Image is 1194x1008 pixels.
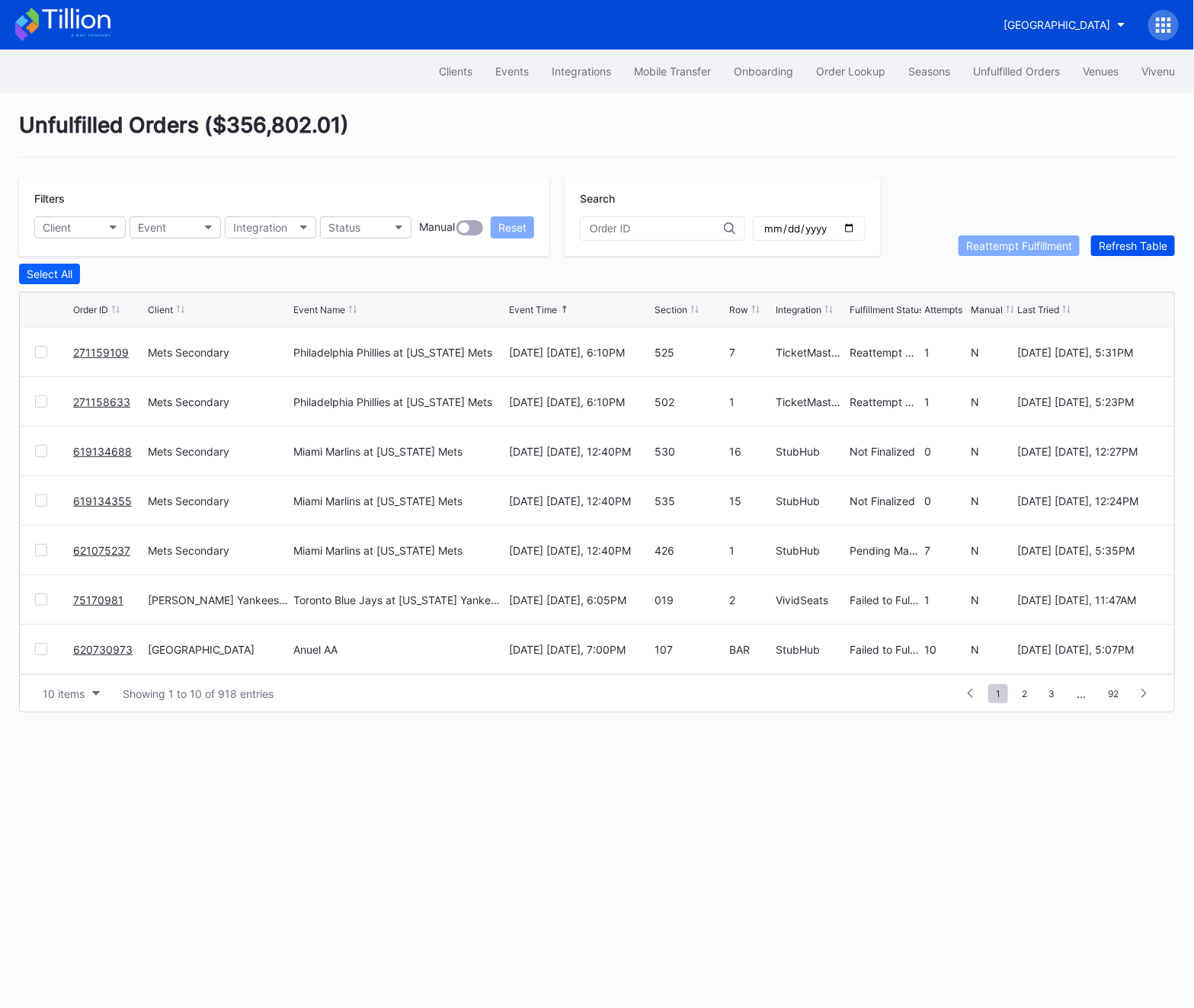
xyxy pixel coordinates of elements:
div: Vivenu [1141,65,1175,78]
div: Fulfillment Status [850,304,924,315]
div: 15 [729,494,772,507]
div: Reattempt Fulfillment [850,346,921,359]
div: Event Time [509,304,557,315]
div: Clients [439,65,472,78]
div: Mets Secondary [148,346,290,359]
a: Seasons [897,57,962,85]
div: Order ID [73,304,108,315]
div: Event Name [293,304,345,315]
div: BAR [729,643,772,656]
div: 1 [925,346,968,359]
button: Integrations [540,57,623,85]
div: 426 [655,544,725,557]
div: [DATE] [DATE], 7:00PM [509,643,651,656]
div: Pending Manual [850,544,921,557]
div: Anuel AA [293,643,338,656]
div: StubHub [776,445,847,458]
div: N [971,544,1013,557]
div: Section [655,304,687,315]
span: 3 [1041,684,1062,703]
div: Status [328,221,360,234]
button: Event [130,216,221,238]
div: Integrations [552,65,611,78]
span: 1 [988,684,1008,703]
div: StubHub [776,494,847,507]
span: 92 [1100,684,1126,703]
div: Manual [419,220,455,235]
div: 1 [925,594,968,606]
a: 621075237 [73,544,130,557]
div: 7 [925,544,968,557]
div: N [971,594,1013,606]
div: Mets Secondary [148,494,290,507]
a: 271159109 [73,346,129,359]
div: [DATE] [DATE], 5:35PM [1017,544,1159,557]
div: 10 items [43,687,85,700]
div: [DATE] [DATE], 5:31PM [1017,346,1159,359]
div: Order Lookup [816,65,885,78]
div: Events [495,65,529,78]
a: Clients [427,57,484,85]
button: Order Lookup [805,57,897,85]
input: Order ID [590,222,724,235]
button: Select All [19,264,80,284]
div: Event [138,221,166,234]
div: 16 [729,445,772,458]
div: 1 [925,395,968,408]
div: Unfulfilled Orders ( $356,802.01 ) [19,112,1175,158]
div: TicketMasterResale [776,346,847,359]
div: Mets Secondary [148,445,290,458]
div: 535 [655,494,725,507]
div: 7 [729,346,772,359]
div: Reset [498,221,527,234]
div: Venues [1083,65,1119,78]
button: Mobile Transfer [623,57,722,85]
button: Client [34,216,126,238]
div: [DATE] [DATE], 12:24PM [1017,494,1159,507]
div: N [971,395,1013,408]
div: [DATE] [DATE], 11:47AM [1017,594,1159,606]
div: Filters [34,192,534,205]
div: [DATE] [DATE], 12:40PM [509,544,651,557]
div: [DATE] [DATE], 6:10PM [509,395,651,408]
div: Integration [776,304,821,315]
div: Reattempt Fulfillment [966,239,1072,252]
span: 2 [1014,684,1035,703]
a: 620730973 [73,643,133,656]
div: [DATE] [DATE], 5:23PM [1017,395,1159,408]
div: ... [1065,687,1097,700]
div: Mets Secondary [148,395,290,408]
div: 530 [655,445,725,458]
button: Integration [225,216,316,238]
div: [DATE] [DATE], 12:27PM [1017,445,1159,458]
div: 502 [655,395,725,408]
button: Unfulfilled Orders [962,57,1071,85]
a: Onboarding [722,57,805,85]
div: N [971,346,1013,359]
a: 619134355 [73,494,132,507]
div: Philadelphia Phillies at [US_STATE] Mets [293,346,492,359]
div: Miami Marlins at [US_STATE] Mets [293,494,463,507]
button: 10 items [35,683,107,704]
div: StubHub [776,544,847,557]
div: Onboarding [734,65,793,78]
div: [PERSON_NAME] Yankees Tickets [148,594,290,606]
div: Reattempt Fulfillment [850,395,921,408]
a: 271158633 [73,395,130,408]
button: Vivenu [1130,57,1186,85]
div: Select All [27,267,72,280]
div: 1 [729,395,772,408]
div: 107 [655,643,725,656]
div: 10 [925,643,968,656]
div: Client [148,304,173,315]
div: N [971,445,1013,458]
a: 75170981 [73,594,123,606]
div: Client [43,221,71,234]
div: Miami Marlins at [US_STATE] Mets [293,445,463,458]
div: [DATE] [DATE], 5:07PM [1017,643,1159,656]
